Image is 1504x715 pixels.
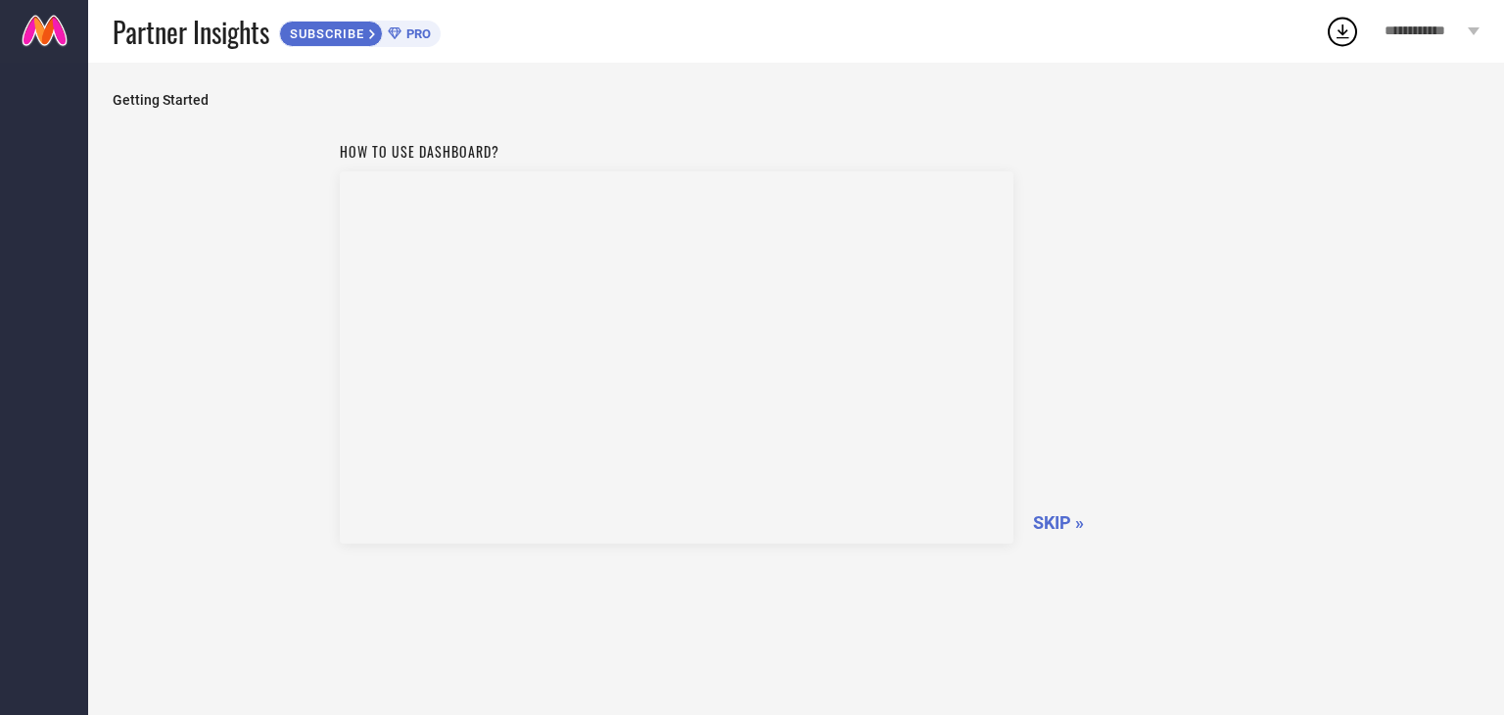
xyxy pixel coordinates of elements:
[113,92,1480,108] span: Getting Started
[280,26,369,41] span: SUBSCRIBE
[1325,14,1360,49] div: Open download list
[340,171,1013,544] iframe: Workspace Section
[279,16,441,47] a: SUBSCRIBEPRO
[340,141,1013,162] h1: How to use dashboard?
[401,26,431,41] span: PRO
[113,12,269,52] span: Partner Insights
[1033,512,1084,533] span: SKIP »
